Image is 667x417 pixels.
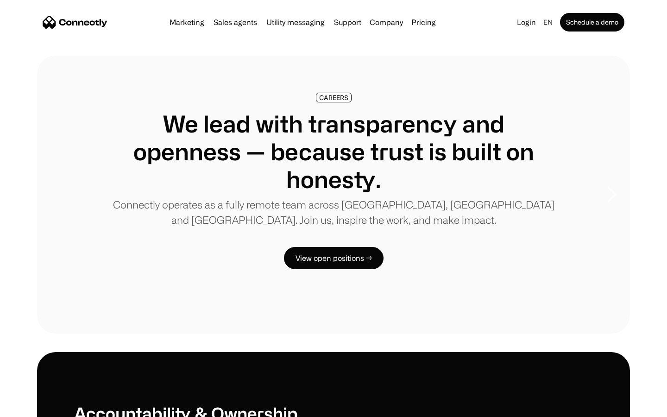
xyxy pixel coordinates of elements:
div: Company [370,16,403,29]
a: Sales agents [210,19,261,26]
div: carousel [37,56,630,334]
div: 1 of 8 [37,56,630,334]
a: Marketing [166,19,208,26]
a: Schedule a demo [560,13,624,32]
p: Connectly operates as a fully remote team across [GEOGRAPHIC_DATA], [GEOGRAPHIC_DATA] and [GEOGRA... [111,197,556,227]
div: en [540,16,558,29]
a: Login [513,16,540,29]
a: View open positions → [284,247,384,269]
ul: Language list [19,401,56,414]
div: en [543,16,553,29]
a: Support [330,19,365,26]
a: Utility messaging [263,19,328,26]
div: CAREERS [319,94,348,101]
div: Company [367,16,406,29]
aside: Language selected: English [9,400,56,414]
div: next slide [593,148,630,241]
h1: We lead with transparency and openness — because trust is built on honesty. [111,110,556,193]
a: Pricing [408,19,440,26]
a: home [43,15,107,29]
